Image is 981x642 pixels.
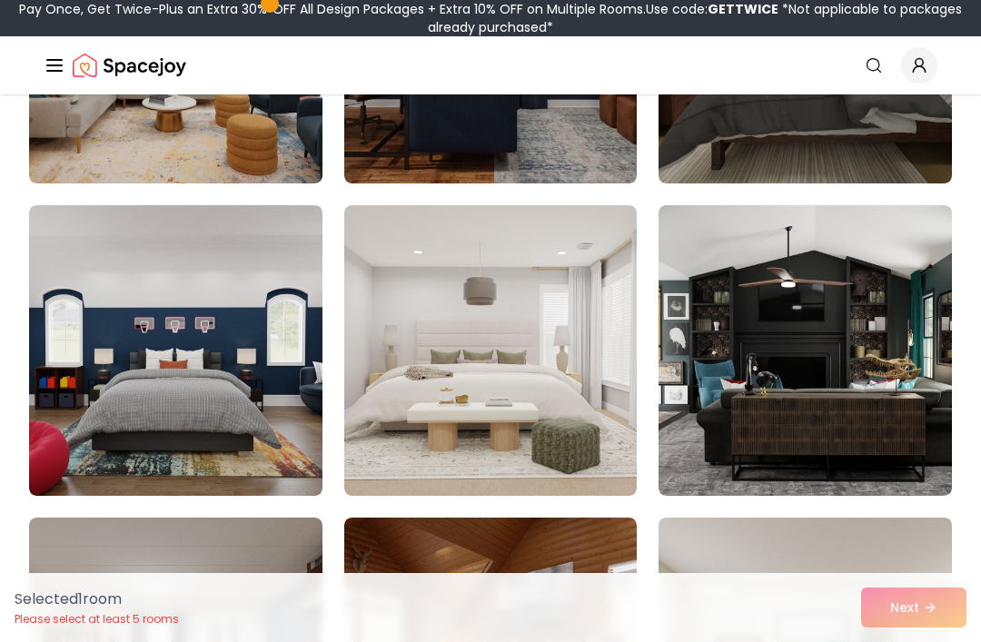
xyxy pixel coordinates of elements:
img: Room room-30 [659,205,952,496]
img: Room room-28 [29,205,322,496]
img: Room room-29 [344,205,638,496]
nav: Global [44,36,937,94]
p: Please select at least 5 rooms [15,612,179,627]
p: Selected 1 room [15,588,179,610]
a: Spacejoy [73,47,186,84]
img: Spacejoy Logo [73,47,186,84]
